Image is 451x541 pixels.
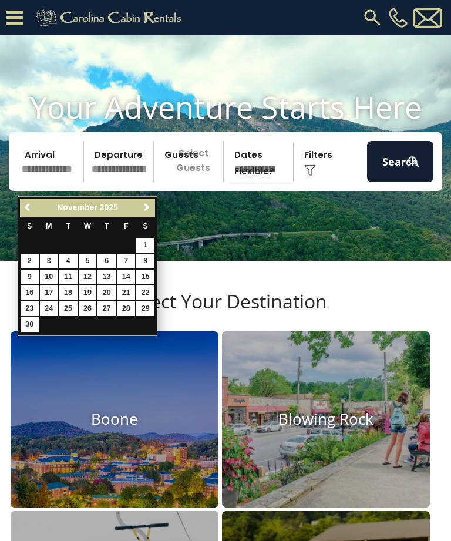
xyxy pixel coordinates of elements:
[97,285,116,300] a: 20
[139,200,154,215] a: Next
[9,89,442,125] h1: Your Adventure Starts Here
[222,411,430,429] h4: Blowing Rock
[23,203,33,212] span: Previous
[157,141,223,182] p: Select Guests
[143,222,148,230] span: Saturday
[79,285,97,300] a: 19
[59,270,78,284] a: 11
[304,164,316,176] img: filter--v1.png
[105,222,109,230] span: Thursday
[386,8,410,28] a: [PHONE_NUMBER]
[97,270,116,284] a: 13
[222,331,430,508] a: Blowing Rock
[79,301,97,316] a: 26
[124,222,129,230] span: Friday
[46,222,52,230] span: Monday
[84,222,91,230] span: Wednesday
[40,254,58,268] a: 3
[9,290,442,331] h3: Select Your Destination
[40,285,58,300] a: 17
[21,285,39,300] a: 16
[11,331,218,508] a: Boone
[136,270,154,284] a: 15
[142,203,152,212] span: Next
[136,254,154,268] a: 8
[117,270,135,284] a: 14
[79,270,97,284] a: 12
[66,222,70,230] span: Tuesday
[57,203,97,212] span: November
[29,6,191,29] img: Khaki-logo.png
[117,254,135,268] a: 7
[136,238,154,253] a: 1
[367,141,433,182] button: Search
[59,254,78,268] a: 4
[21,254,39,268] a: 2
[136,285,154,300] a: 22
[21,317,39,332] a: 30
[40,301,58,316] a: 24
[97,254,116,268] a: 6
[97,301,116,316] a: 27
[21,301,39,316] a: 23
[117,301,135,316] a: 28
[100,203,118,212] span: 2025
[59,301,78,316] a: 25
[406,154,421,169] img: search-regular-white.png
[59,285,78,300] a: 18
[40,270,58,284] a: 10
[27,222,32,230] span: Sunday
[136,301,154,316] a: 29
[362,7,383,28] img: search-regular.svg
[21,200,36,215] a: Previous
[21,270,39,284] a: 9
[79,254,97,268] a: 5
[11,411,218,429] h4: Boone
[117,285,135,300] a: 21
